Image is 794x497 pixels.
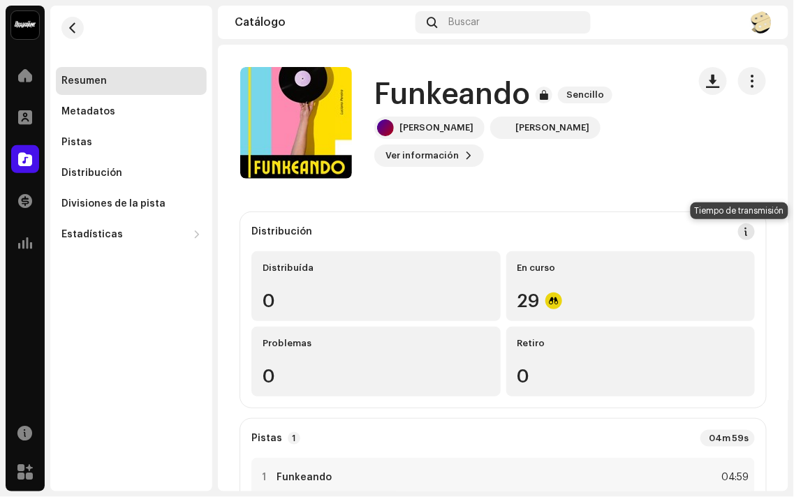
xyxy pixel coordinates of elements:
div: Distribuída [263,262,490,274]
span: Sencillo [558,87,612,103]
div: Problemas [263,338,490,349]
div: En curso [517,262,744,274]
re-m-nav-item: Distribución [56,159,207,187]
div: 04m 59s [700,430,755,447]
div: Divisiones de la pista [61,198,166,209]
div: 04:59 [719,469,749,486]
div: Retiro [517,338,744,349]
img: c171f1dc-2a06-4bcb-8307-e3ae07e70648 [493,119,510,136]
img: 10370c6a-d0e2-4592-b8a2-38f444b0ca44 [11,11,39,39]
strong: Pistas [251,433,282,444]
re-m-nav-item: Metadatos [56,98,207,126]
span: Ver información [385,142,459,170]
div: Distribución [61,168,122,179]
img: 04dd7269-c106-4fba-9ca0-4c97a4ae5a7f [749,11,772,34]
div: Estadísticas [61,229,123,240]
re-m-nav-dropdown: Estadísticas [56,221,207,248]
div: Pistas [61,137,92,148]
span: Buscar [448,17,480,28]
div: Catálogo [235,17,410,28]
re-m-nav-item: Resumen [56,67,207,95]
re-m-nav-item: Pistas [56,128,207,156]
re-m-nav-item: Divisiones de la pista [56,190,207,218]
div: Distribución [251,226,312,237]
button: Ver información [374,144,484,167]
h1: Funkeando [374,79,530,111]
div: Metadatos [61,106,115,117]
div: [PERSON_NAME] [515,122,589,133]
div: [PERSON_NAME] [399,122,473,133]
div: Resumen [61,75,107,87]
strong: Funkeando [277,472,332,483]
p-badge: 1 [288,432,300,445]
